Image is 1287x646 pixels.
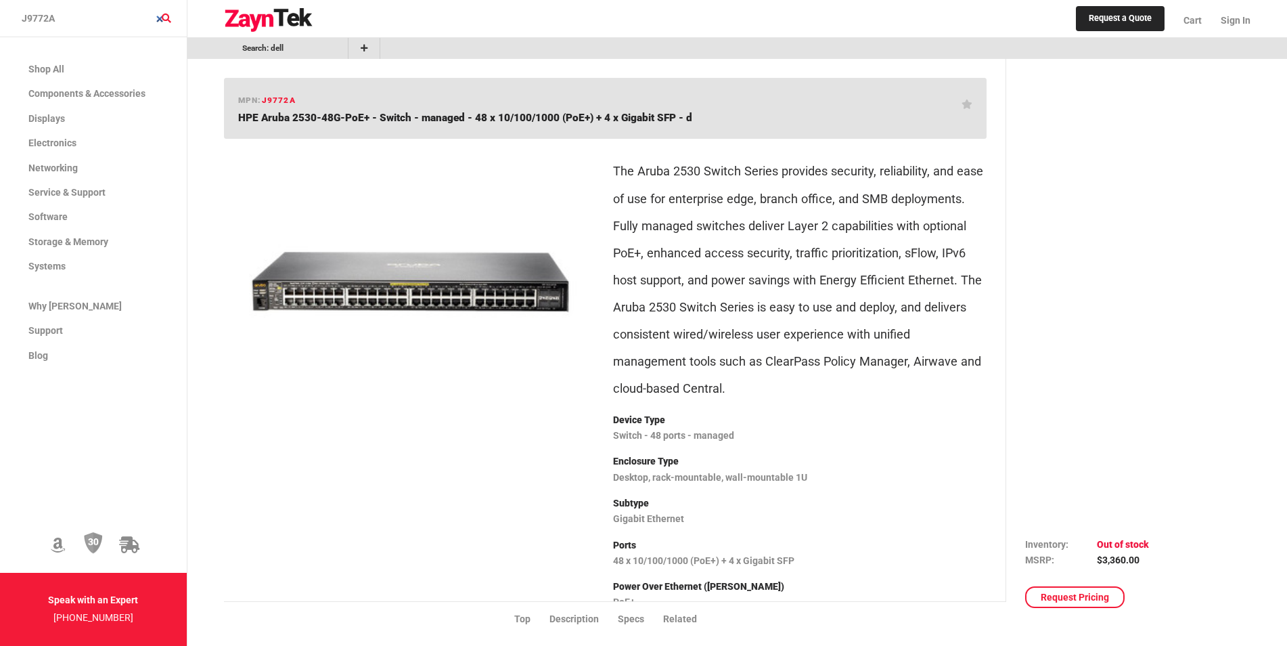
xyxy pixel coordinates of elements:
span: Support [28,325,63,336]
img: J9772A -- HPE Aruba 2530-48G-PoE+ - Switch - managed - 48 x 10/100/1000 (PoE+) + 4 x Gigabit SFP - d [235,150,587,414]
a: [PHONE_NUMBER] [53,612,133,623]
span: J9772A [262,95,296,105]
p: Gigabit Ethernet [613,511,987,528]
a: Remove Bookmark [331,42,340,55]
span: Software [28,211,68,222]
p: The Aruba 2530 Switch Series provides security, reliability, and ease of use for enterprise edge,... [613,158,987,402]
span: Displays [28,113,65,124]
span: Storage & Memory [28,236,108,247]
p: 48 x 10/100/1000 (PoE+) + 4 x Gigabit SFP [613,553,987,570]
h6: mpn: [238,94,296,107]
span: Components & Accessories [28,88,145,99]
strong: Speak with an Expert [48,595,138,605]
a: go to /search?term=dell [196,42,331,55]
td: $3,360.00 [1097,553,1149,567]
li: Related [663,612,716,627]
span: Shop All [28,64,64,74]
li: Top [514,612,549,627]
a: Request a Quote [1076,6,1165,32]
p: Device Type [613,412,987,429]
td: MSRP [1025,553,1097,567]
span: HPE Aruba 2530-48G-PoE+ - Switch - managed - 48 x 10/100/1000 (PoE+) + 4 x Gigabit SFP - d [238,112,692,124]
img: 30 Day Return Policy [84,532,103,555]
a: Sign In [1211,3,1250,37]
li: Specs [618,612,663,627]
p: Enclosure Type [613,453,987,471]
span: Electronics [28,137,76,148]
a: Request Pricing [1025,586,1125,608]
span: Blog [28,350,48,361]
p: Subtype [613,495,987,513]
span: Cart [1183,15,1202,26]
p: Desktop, rack-mountable, wall-mountable 1U [613,469,987,487]
span: Systems [28,261,66,272]
p: Switch - 48 ports - managed [613,427,987,445]
span: Service & Support [28,187,106,198]
p: Ports [613,537,987,555]
span: Out of stock [1097,539,1149,550]
td: Inventory [1025,537,1097,552]
p: Power Over Ethernet ([PERSON_NAME]) [613,578,987,596]
li: Description [549,612,618,627]
img: logo [224,8,313,33]
a: Cart [1174,3,1211,37]
span: Why [PERSON_NAME] [28,301,122,311]
span: Networking [28,163,78,173]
